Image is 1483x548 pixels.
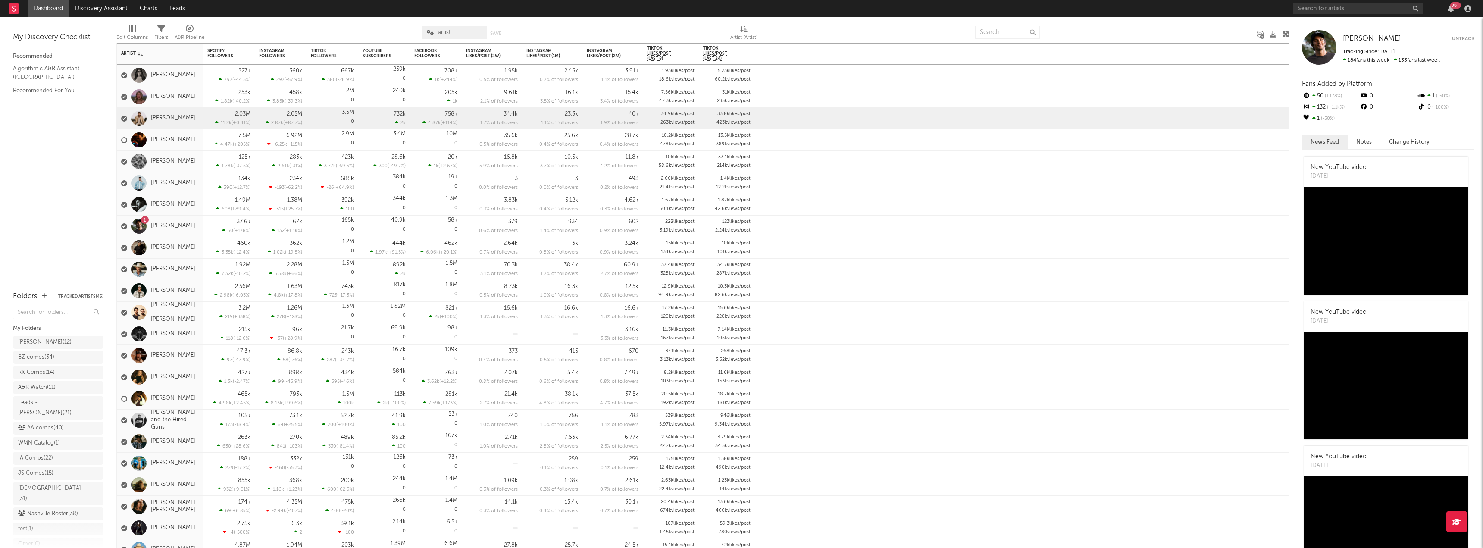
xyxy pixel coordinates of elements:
span: -39.3 % [286,99,301,104]
div: 1.3M [446,196,457,201]
div: 1.95k [504,68,518,74]
div: 708k [444,68,457,74]
span: -50 % [1435,94,1450,99]
div: 392k [341,197,354,203]
span: -31 % [291,164,301,169]
div: 0 [414,129,457,150]
div: ( ) [373,163,406,169]
div: 1 [1302,113,1359,124]
div: BZ comps ( 34 ) [18,352,54,363]
span: 100 [346,207,354,212]
div: 60.2k views/post [715,77,751,82]
span: +114 % [442,121,456,125]
button: News Feed [1302,135,1348,149]
div: 205k [445,90,457,95]
span: -193 [275,185,285,190]
div: ( ) [269,185,302,190]
div: 423k views/post [716,120,751,125]
span: -57.9 % [286,78,301,82]
div: A&R Pipeline [175,32,205,43]
div: 2.45k [564,68,578,74]
div: IA Comps ( 22 ) [18,453,53,463]
div: 327k [238,68,250,74]
div: 40.9k [391,217,406,223]
span: 1.78k [222,164,233,169]
a: [PERSON_NAME] [151,481,195,489]
span: +178 % [1323,94,1342,99]
div: 259k [393,66,406,72]
a: Recommended For You [13,86,95,95]
div: 0 [311,216,354,237]
div: 18.6k views/post [659,77,695,82]
span: 0.0 % of followers [479,185,518,190]
div: 15.4k [625,90,638,95]
span: -6.25k [273,142,287,147]
span: -37.5 % [235,164,249,169]
div: 13.5k likes/post [718,133,751,138]
div: 1.38M [287,197,302,203]
div: 37.6k [237,219,250,225]
div: 360k [289,68,302,74]
span: 1.9 % of followers [601,121,638,125]
span: 1k [434,164,438,169]
div: 99 + [1450,2,1461,9]
span: 2.1 % of followers [480,99,518,104]
div: 0 [311,108,354,129]
span: 1k [453,99,457,104]
a: [PERSON_NAME] [151,352,195,359]
div: 2.05M [287,111,302,117]
a: [PERSON_NAME] [151,115,195,122]
div: ( ) [272,163,302,169]
div: 0 [414,172,457,194]
span: 300 [379,164,388,169]
button: Notes [1348,135,1380,149]
button: Tracked Artists(45) [58,294,103,299]
span: -26.9 % [337,78,353,82]
div: 1.87k likes/post [718,198,751,203]
span: 184 fans this week [1343,58,1389,63]
div: JS Comps ( 15 ) [18,468,53,479]
span: TikTok Likes/Post (last 8) [647,46,682,61]
span: 3.5 % of followers [540,99,578,104]
span: 0.5 % of followers [479,78,518,82]
div: A&R Pipeline [175,22,205,47]
a: [PERSON_NAME] [151,524,195,532]
div: 1.4k likes/post [720,176,751,181]
span: -40.2 % [234,99,249,104]
span: 1.7 % of followers [480,121,518,125]
div: ( ) [267,98,302,104]
div: [DEMOGRAPHIC_DATA] ( 31 ) [18,483,81,504]
a: [PERSON_NAME] [PERSON_NAME] [151,499,199,514]
div: ( ) [267,141,302,147]
input: Search for folders... [13,307,103,319]
div: ( ) [215,98,250,104]
span: 2.61k [278,164,289,169]
div: Spotify Followers [207,48,238,59]
div: 31k likes/post [722,90,751,95]
div: 234k [290,176,302,182]
div: ( ) [215,141,250,147]
div: ( ) [271,77,302,82]
div: 42.6k views/post [715,207,751,211]
div: 7.56k likes/post [661,90,695,95]
button: Change History [1380,135,1438,149]
a: Leads - [PERSON_NAME](21) [13,396,103,420]
a: test(1) [13,523,103,535]
span: +244 % [441,78,456,82]
div: ( ) [218,185,250,190]
span: +64.9 % [335,185,353,190]
a: [PERSON_NAME] [151,179,195,187]
div: ( ) [319,163,354,169]
div: 6.92M [286,133,302,138]
a: [PERSON_NAME] and the Hired Guns [151,409,199,431]
span: 380 [327,78,336,82]
span: 0.4 % of followers [539,207,578,212]
span: 3.85k [272,99,285,104]
span: TikTok Likes/Post (last 24) [703,46,738,61]
a: [PERSON_NAME] [151,93,195,100]
div: 3 [575,176,578,182]
span: +89.4 % [232,207,249,212]
span: 3.7 % of followers [540,164,578,169]
div: 389k views/post [716,142,751,147]
div: 132 [1302,102,1359,113]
